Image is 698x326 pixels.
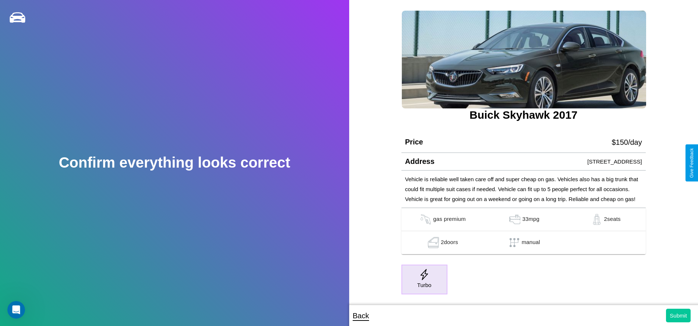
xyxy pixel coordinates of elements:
[405,174,642,204] p: Vehicle is reliable well taken care off and super cheap on gas. Vehicles also has a big trunk tha...
[666,309,691,322] button: Submit
[417,280,432,290] p: Turbo
[401,208,646,254] table: simple table
[7,301,25,319] iframe: Intercom live chat
[401,109,646,121] h3: Buick Skyhawk 2017
[522,214,539,225] p: 33 mpg
[441,237,458,248] p: 2 doors
[604,214,621,225] p: 2 seats
[405,157,435,166] h4: Address
[589,214,604,225] img: gas
[59,154,290,171] h2: Confirm everything looks correct
[587,157,642,166] p: [STREET_ADDRESS]
[405,138,423,146] h4: Price
[612,136,642,149] p: $ 150 /day
[353,309,369,322] p: Back
[433,214,465,225] p: gas premium
[522,237,540,248] p: manual
[507,214,522,225] img: gas
[418,214,433,225] img: gas
[426,237,441,248] img: gas
[689,148,694,178] div: Give Feedback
